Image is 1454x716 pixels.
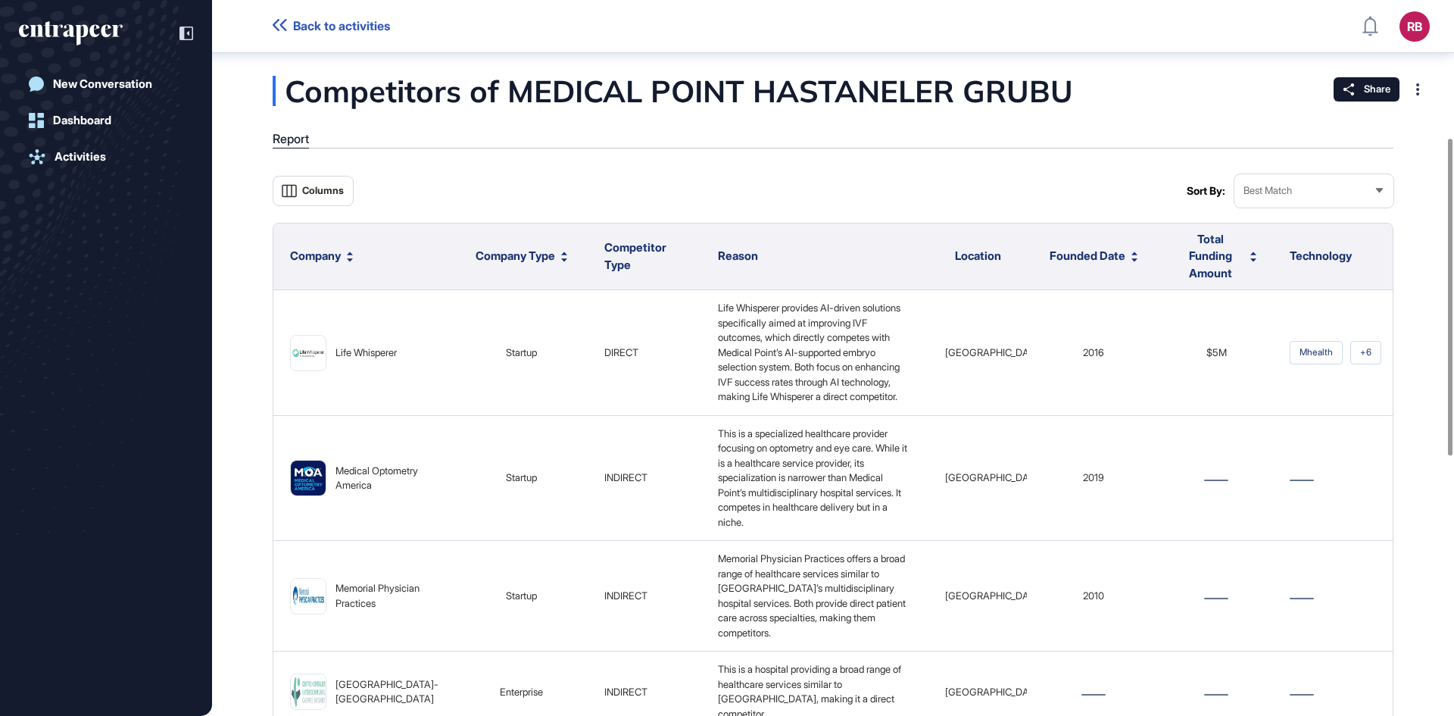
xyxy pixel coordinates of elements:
span: 2016 [1083,346,1104,358]
span: Founded Date [1050,248,1125,265]
div: Report [273,132,309,146]
div: entrapeer-logo [19,21,123,45]
span: Sort By: [1187,185,1225,197]
img: Intercommunal Hospital Center of Castres-Mazamet-logo [291,674,326,709]
a: Dashboard [19,105,193,136]
button: RB [1399,11,1430,42]
span: Technology [1290,249,1352,263]
a: Back to activities [273,19,390,33]
button: Total Funding Amount [1176,231,1256,283]
span: [GEOGRAPHIC_DATA] [945,686,1044,698]
span: Location [955,249,1001,263]
span: Columns [302,185,344,196]
span: startup [506,589,537,602]
button: Columns [273,176,354,206]
span: Company Type [476,248,555,265]
div: New Conversation [53,77,152,91]
button: Company Type [476,248,567,265]
span: INDIRECT [604,686,647,698]
span: Reason [718,249,758,263]
span: enterprise [500,686,543,698]
span: +6 [1350,341,1381,364]
span: 2019 [1083,471,1104,483]
button: Company [290,248,353,265]
span: startup [506,471,537,483]
img: Memorial Physician Practices-logo [291,579,326,614]
span: INDIRECT [604,471,647,483]
img: Medical Optometry America-logo [291,461,326,496]
span: Life Whisperer provides AI-driven solutions specifically aimed at improving IVF outcomes, which d... [718,302,903,402]
span: Best Match [1243,185,1292,196]
div: Medical Optometry America [335,464,438,493]
span: [GEOGRAPHIC_DATA] [945,589,1044,602]
span: Memorial Physician Practices offers a broad range of healthcare services similar to [GEOGRAPHIC_D... [718,552,908,639]
span: This is a specialized healthcare provider focusing on optometry and eye care. While it is a healt... [718,427,910,528]
div: Dashboard [53,114,111,127]
span: Competitor Type [604,240,666,272]
span: Total Funding Amount [1176,231,1244,283]
span: INDIRECT [604,589,647,602]
div: Memorial Physician Practices [335,581,438,611]
span: Back to activities [293,19,390,33]
div: Activities [55,150,106,164]
div: Competitors of MEDICAL POINT HASTANELER GRUBU [273,76,1225,106]
span: [GEOGRAPHIC_DATA] [945,471,1044,483]
a: Activities [19,142,193,172]
span: Share [1364,83,1390,95]
span: DIRECT [604,346,638,358]
span: Mhealth [1290,341,1343,364]
a: New Conversation [19,69,193,99]
span: 2010 [1083,589,1104,602]
img: Life Whisperer-logo [291,336,326,371]
div: [GEOGRAPHIC_DATA]-[GEOGRAPHIC_DATA] [335,677,438,707]
span: $5M [1206,346,1227,358]
div: Life Whisperer [335,345,397,361]
span: Company [290,248,341,265]
button: Founded Date [1050,248,1137,265]
span: startup [506,346,537,358]
span: [GEOGRAPHIC_DATA] [945,346,1044,358]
